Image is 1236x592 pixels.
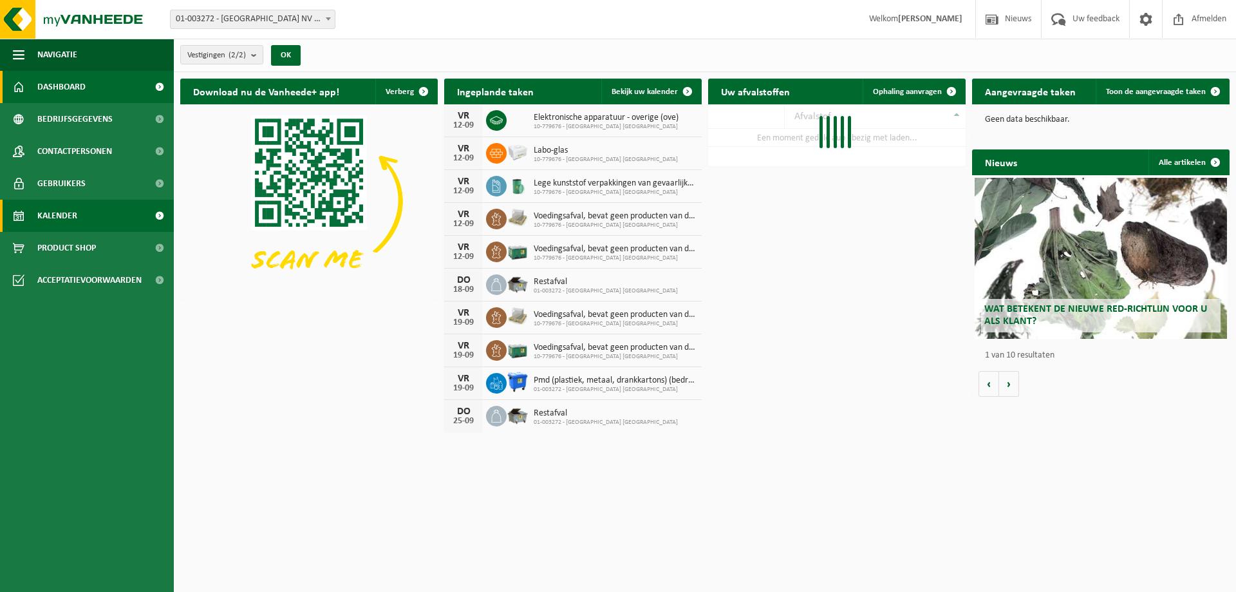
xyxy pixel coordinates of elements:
span: Restafval [534,408,678,419]
div: DO [451,406,476,417]
span: Restafval [534,277,678,287]
div: VR [451,308,476,318]
div: 12-09 [451,121,476,130]
a: Ophaling aanvragen [863,79,964,104]
h2: Aangevraagde taken [972,79,1089,104]
span: Elektronische apparatuur - overige (ove) [534,113,679,123]
p: Geen data beschikbaar. [985,115,1217,124]
img: PB-LB-0680-HPE-GN-01 [507,240,529,262]
span: Toon de aangevraagde taken [1106,88,1206,96]
a: Toon de aangevraagde taken [1096,79,1228,104]
img: WB-1100-HPE-BE-01 [507,371,529,393]
span: 10-779676 - [GEOGRAPHIC_DATA] [GEOGRAPHIC_DATA] [534,123,679,131]
div: 12-09 [451,187,476,196]
button: OK [271,45,301,66]
img: WB-5000-GAL-GY-01 [507,404,529,426]
div: 12-09 [451,253,476,262]
p: 1 van 10 resultaten [985,351,1223,360]
span: 01-003272 - [GEOGRAPHIC_DATA] [GEOGRAPHIC_DATA] [534,419,678,426]
span: Wat betekent de nieuwe RED-richtlijn voor u als klant? [984,304,1207,327]
div: VR [451,374,476,384]
span: Dashboard [37,71,86,103]
span: 01-003272 - [GEOGRAPHIC_DATA] [GEOGRAPHIC_DATA] [534,287,678,295]
div: 18-09 [451,285,476,294]
span: 10-779676 - [GEOGRAPHIC_DATA] [GEOGRAPHIC_DATA] [534,189,695,196]
span: Acceptatievoorwaarden [37,264,142,296]
span: Voedingsafval, bevat geen producten van dierlijke oorsprong, gemengde verpakking... [534,211,695,222]
span: 10-779676 - [GEOGRAPHIC_DATA] [GEOGRAPHIC_DATA] [534,353,695,361]
span: Bedrijfsgegevens [37,103,113,135]
span: Contactpersonen [37,135,112,167]
span: Voedingsafval, bevat geen producten van dierlijke oorsprong, gemengde verpakking... [534,343,695,353]
strong: [PERSON_NAME] [898,14,962,24]
h2: Ingeplande taken [444,79,547,104]
div: 12-09 [451,154,476,163]
span: 01-003272 - [GEOGRAPHIC_DATA] [GEOGRAPHIC_DATA] [534,386,695,394]
div: VR [451,209,476,220]
div: VR [451,242,476,253]
div: 19-09 [451,351,476,360]
img: PB-LB-0680-HPE-GY-02 [507,141,529,163]
img: PB-OT-0200-MET-00-02 [507,174,529,196]
button: Verberg [375,79,436,104]
span: 01-003272 - BELGOSUC NV - BEERNEM [170,10,335,29]
div: 19-09 [451,318,476,327]
span: Pmd (plastiek, metaal, drankkartons) (bedrijven) [534,376,695,386]
span: 01-003272 - BELGOSUC NV - BEERNEM [171,10,335,28]
div: VR [451,341,476,351]
img: LP-PA-00000-WDN-11 [507,305,529,327]
span: Bekijk uw kalender [612,88,678,96]
span: 10-779676 - [GEOGRAPHIC_DATA] [GEOGRAPHIC_DATA] [534,156,678,164]
span: 10-779676 - [GEOGRAPHIC_DATA] [GEOGRAPHIC_DATA] [534,254,695,262]
span: 10-779676 - [GEOGRAPHIC_DATA] [GEOGRAPHIC_DATA] [534,320,695,328]
span: Product Shop [37,232,96,264]
a: Alle artikelen [1148,149,1228,175]
button: Vestigingen(2/2) [180,45,263,64]
h2: Uw afvalstoffen [708,79,803,104]
span: Labo-glas [534,146,678,156]
div: 12-09 [451,220,476,229]
h2: Nieuws [972,149,1030,175]
button: Volgende [999,371,1019,397]
span: Ophaling aanvragen [873,88,942,96]
div: 19-09 [451,384,476,393]
span: Kalender [37,200,77,232]
div: DO [451,275,476,285]
div: VR [451,177,476,187]
button: Vorige [979,371,999,397]
span: Vestigingen [187,46,246,65]
img: Download de VHEPlus App [180,104,438,298]
img: WB-5000-GAL-GY-01 [507,272,529,294]
img: PB-LB-0680-HPE-GN-01 [507,338,529,360]
h2: Download nu de Vanheede+ app! [180,79,352,104]
span: Verberg [386,88,414,96]
div: VR [451,111,476,121]
a: Bekijk uw kalender [601,79,700,104]
span: Gebruikers [37,167,86,200]
span: Lege kunststof verpakkingen van gevaarlijke stoffen [534,178,695,189]
span: Voedingsafval, bevat geen producten van dierlijke oorsprong, gemengde verpakking... [534,244,695,254]
span: Voedingsafval, bevat geen producten van dierlijke oorsprong, gemengde verpakking... [534,310,695,320]
span: Navigatie [37,39,77,71]
div: VR [451,144,476,154]
a: Wat betekent de nieuwe RED-richtlijn voor u als klant? [975,178,1227,339]
div: 25-09 [451,417,476,426]
count: (2/2) [229,51,246,59]
img: LP-PA-00000-WDN-11 [507,207,529,229]
span: 10-779676 - [GEOGRAPHIC_DATA] [GEOGRAPHIC_DATA] [534,222,695,229]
